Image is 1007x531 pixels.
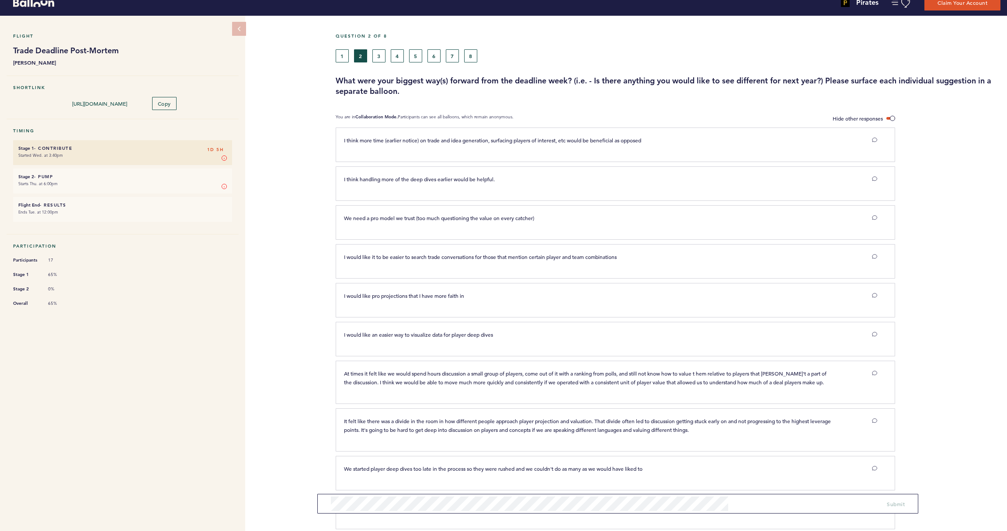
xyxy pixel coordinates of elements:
h1: Trade Deadline Post-Mortem [13,45,232,56]
h6: - Contribute [18,145,227,151]
span: Stage 2 [13,285,39,293]
h5: Question 2 of 8 [336,33,1000,39]
span: It felt like there was a divide in the room in how different people approach player projection an... [344,417,832,433]
button: 2 [354,49,367,62]
button: 8 [464,49,477,62]
span: I think more time (earlier notice) on trade and idea generation, surfacing players of interest, e... [344,137,641,144]
button: 7 [446,49,459,62]
span: 1D 5H [207,145,224,154]
button: 1 [336,49,349,62]
span: At times it felt like we would spend hours discussion a small group of players, come out of it wi... [344,370,828,386]
button: 3 [372,49,385,62]
button: 5 [409,49,422,62]
h5: Shortlink [13,85,232,90]
span: 0% [48,286,74,292]
span: Submit [887,500,905,507]
span: I think handling more of the deep dives earlier would be helpful. [344,176,495,183]
button: Copy [152,97,177,110]
span: Copy [158,100,171,107]
button: Submit [887,500,905,508]
span: I would like pro projections that I have more faith in [344,292,464,299]
time: Starts Thu. at 6:00pm [18,181,58,186]
h3: What were your biggest way(s) forward from the deadline week? (i.e. - Is there anything you would... [336,76,1000,97]
b: [PERSON_NAME] [13,58,232,67]
button: 6 [427,49,441,62]
span: I would like an easier way to visualize data for player deep dives [344,331,493,338]
span: Stage 1 [13,270,39,279]
time: Ends Tue. at 12:00pm [18,209,58,215]
h6: - Results [18,202,227,208]
span: I would like it to be easier to search trade conversations for those that mention certain player ... [344,253,617,260]
small: Flight End [18,202,40,208]
h5: Participation [13,243,232,249]
span: Hide other responses [833,115,883,122]
small: Stage 1 [18,145,34,151]
h5: Flight [13,33,232,39]
b: Collaboration Mode. [355,114,398,120]
span: 65% [48,300,74,307]
p: You are in Participants can see all balloons, which remain anonymous. [336,114,514,123]
small: Stage 2 [18,174,34,179]
span: Overall [13,299,39,308]
span: We need a pro model we trust (too much questioning the value on every catcher) [344,214,534,221]
span: Participants [13,256,39,265]
time: Started Wed. at 3:40pm [18,152,63,158]
h6: - Pump [18,174,227,179]
button: 4 [391,49,404,62]
span: 65% [48,272,74,278]
span: 17 [48,257,74,263]
span: We started player deep dives too late in the process so they were rushed and we couldn't do as ma... [344,465,642,472]
h5: Timing [13,128,232,134]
